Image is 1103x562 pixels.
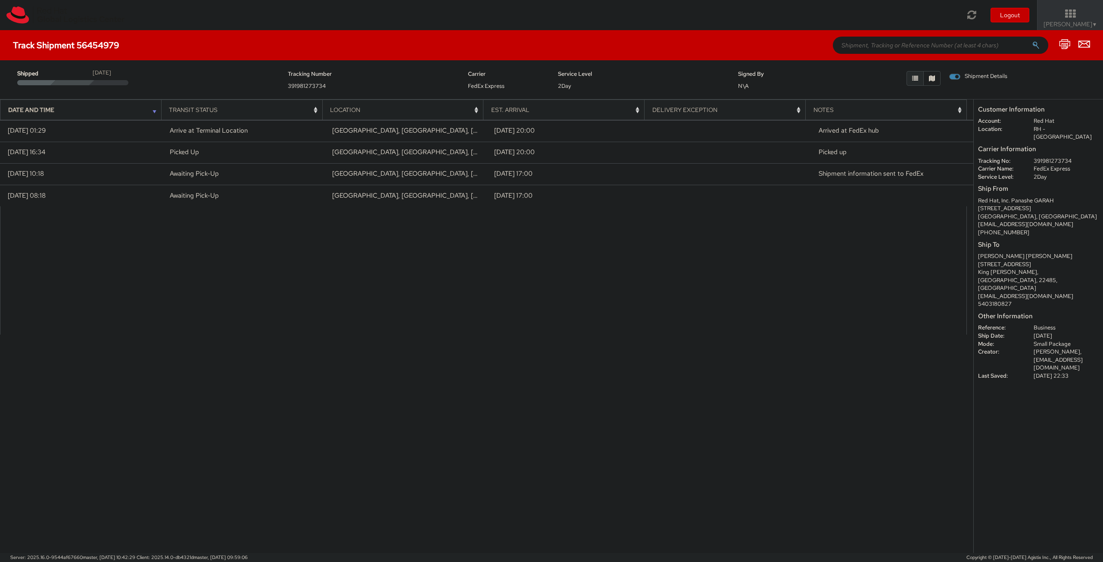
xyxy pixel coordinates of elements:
[487,185,649,206] td: [DATE] 17:00
[17,70,54,78] span: Shipped
[991,8,1029,22] button: Logout
[819,126,879,135] span: Arrived at FedEx hub
[169,106,319,114] div: Transit Status
[170,191,219,200] span: Awaiting Pick-Up
[487,120,649,142] td: [DATE] 20:00
[491,106,642,114] div: Est. Arrival
[487,142,649,163] td: [DATE] 20:00
[558,82,571,90] span: 2Day
[1034,348,1081,355] span: [PERSON_NAME],
[288,82,326,90] span: 391981273734
[170,126,248,135] span: Arrive at Terminal Location
[949,72,1007,82] label: Shipment Details
[833,37,1048,54] input: Shipment, Tracking or Reference Number (at least 4 chars)
[972,372,1027,380] dt: Last Saved:
[170,148,199,156] span: Picked Up
[978,185,1099,193] h5: Ship From
[978,220,1099,229] div: [EMAIL_ADDRESS][DOMAIN_NAME]
[332,191,537,200] span: RALEIGH, NC, US
[978,241,1099,248] h5: Ship To
[468,82,505,90] span: FedEx Express
[972,324,1027,332] dt: Reference:
[332,126,537,135] span: KERNERSVILLE, NC, US
[978,205,1099,213] div: [STREET_ADDRESS]
[83,554,135,560] span: master, [DATE] 10:42:29
[972,125,1027,134] dt: Location:
[949,72,1007,81] span: Shipment Details
[1092,21,1097,28] span: ▼
[978,106,1099,113] h5: Customer Information
[652,106,803,114] div: Delivery Exception
[972,157,1027,165] dt: Tracking No:
[978,229,1099,237] div: [PHONE_NUMBER]
[330,106,480,114] div: Location
[13,40,119,50] h4: Track Shipment 56454979
[978,261,1099,269] div: [STREET_ADDRESS]
[193,554,248,560] span: master, [DATE] 09:59:06
[972,332,1027,340] dt: Ship Date:
[468,71,545,77] h5: Carrier
[972,165,1027,173] dt: Carrier Name:
[978,268,1099,292] div: King [PERSON_NAME], [GEOGRAPHIC_DATA], 22485, [GEOGRAPHIC_DATA]
[978,213,1099,221] div: [GEOGRAPHIC_DATA], [GEOGRAPHIC_DATA]
[978,146,1099,153] h5: Carrier Information
[978,197,1099,205] div: Red Hat, Inc. Panashe GARAH
[8,106,159,114] div: Date and Time
[487,163,649,185] td: [DATE] 17:00
[978,252,1099,261] div: [PERSON_NAME] [PERSON_NAME]
[1044,20,1097,28] span: [PERSON_NAME]
[332,148,537,156] span: RALEIGH, NC, US
[972,173,1027,181] dt: Service Level:
[966,554,1093,561] span: Copyright © [DATE]-[DATE] Agistix Inc., All Rights Reserved
[738,71,815,77] h5: Signed By
[978,292,1099,301] div: [EMAIL_ADDRESS][DOMAIN_NAME]
[738,82,749,90] span: N\A
[137,554,248,560] span: Client: 2025.14.0-db4321d
[10,554,135,560] span: Server: 2025.16.0-9544af67660
[972,117,1027,125] dt: Account:
[819,148,847,156] span: Picked up
[332,169,537,178] span: RALEIGH, NC, US
[819,169,923,178] span: Shipment information sent to FedEx
[972,340,1027,348] dt: Mode:
[978,300,1099,308] div: 5403180827
[170,169,219,178] span: Awaiting Pick-Up
[93,69,111,77] div: [DATE]
[972,348,1027,356] dt: Creator:
[978,313,1099,320] h5: Other Information
[558,71,725,77] h5: Service Level
[288,71,455,77] h5: Tracking Number
[6,6,125,24] img: rh-logistics-00dfa346123c4ec078e1.svg
[813,106,964,114] div: Notes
